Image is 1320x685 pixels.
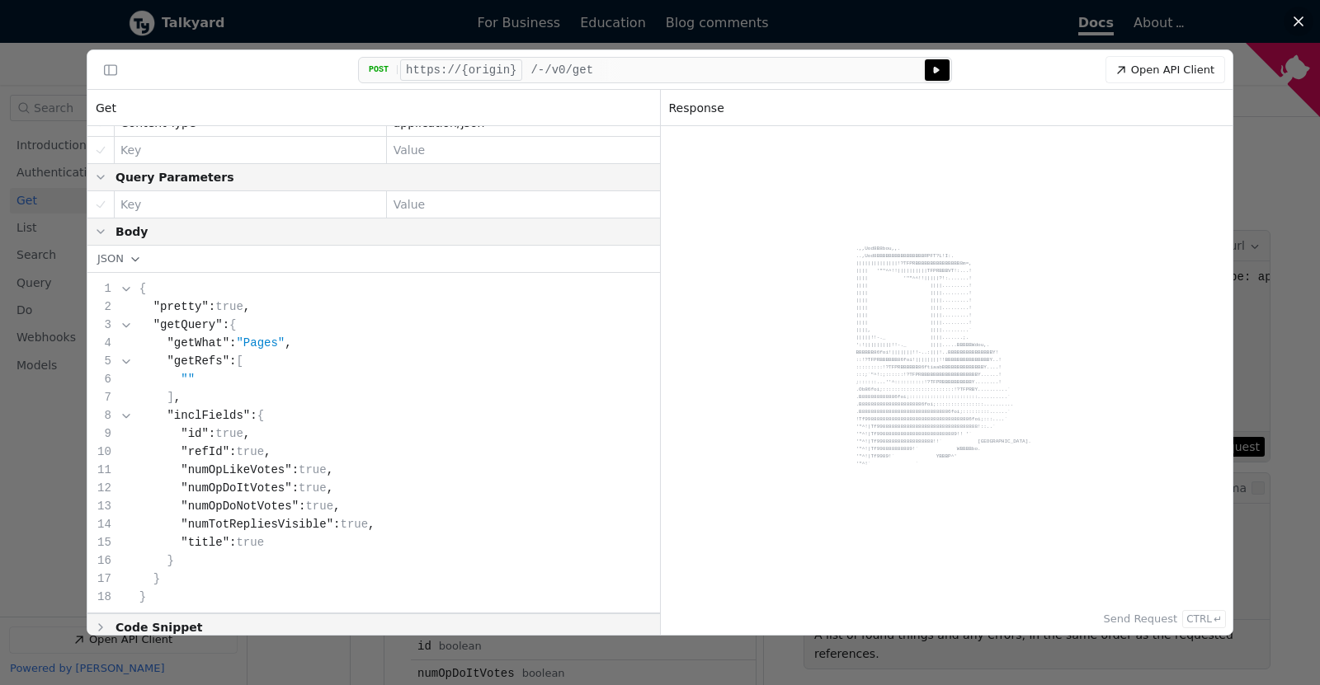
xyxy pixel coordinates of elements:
span: ] [167,391,173,404]
div: : , [136,515,650,533]
div: 11 [97,461,116,479]
span: true [299,481,327,495]
div: 6 [97,370,116,388]
span: "Pages" [236,336,285,350]
section: Request: Get [87,90,660,635]
div: 17 [97,570,116,588]
div: Header Value [387,137,660,163]
span: } [153,572,160,585]
div: 8 [97,406,116,425]
div: , [136,388,650,406]
span: "title" [181,536,229,549]
div: 7 [97,388,116,406]
span: true [236,536,264,549]
div: : , [136,461,650,479]
span: "pretty" [153,300,209,313]
span: } [167,554,173,567]
span: true [215,427,243,440]
span: true [299,463,327,476]
span: { [257,409,264,422]
span: true [236,445,264,458]
div: : [136,406,650,425]
div: 2 [97,298,116,316]
span: true [340,518,368,531]
span: JSON [97,251,124,267]
span: "numTotRepliesVisible" [181,518,333,531]
div: Header Key [114,137,386,163]
a: Open API Client [1106,57,1224,82]
div: 3 [97,316,116,334]
span: "numOpDoItVotes" [181,481,291,495]
div: 5 [97,352,116,370]
div: : , [136,443,650,461]
span: { [229,318,236,331]
div: 12 [97,479,116,497]
div: : , [136,479,650,497]
button: JSON [87,246,152,272]
span: true [215,300,243,313]
div: 1 [97,279,116,298]
div: 14 [97,515,116,533]
span: "" [181,373,195,386]
div: : , [136,425,650,443]
div: POST [361,65,398,74]
div: : , [136,298,650,316]
span: } [139,590,146,603]
div: : [136,533,650,551]
div: 10 [97,443,116,461]
span: "numOpDoNotVotes" [181,500,299,513]
div: 9 [97,425,116,443]
div: Parameter Key [114,191,386,218]
div: Parameter Value [387,191,660,218]
span: "refId" [181,445,229,458]
div: 4 [97,334,116,352]
button: Send Request [1104,610,1226,628]
div: : [136,352,650,370]
span: true [305,500,333,513]
div: API Client [87,49,1233,636]
div: 15 [97,533,116,551]
span: [ [236,354,243,368]
div: : , [136,497,650,515]
span: "id" [181,427,209,440]
span: "getRefs" [167,354,229,368]
div: 13 [97,497,116,515]
span: "numOpLikeVotes" [181,463,291,476]
span: "getQuery" [153,318,223,331]
span: "inclFields" [167,409,250,422]
button: https://{origin} [400,59,522,81]
section: Response [660,90,1233,635]
span: /-/v0/get [530,63,593,77]
span: { [139,282,146,295]
div: : [136,316,650,334]
div: 16 [97,551,116,570]
span: "getWhat" [167,336,229,350]
div: 18 [97,588,116,606]
div: : , [136,334,650,352]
